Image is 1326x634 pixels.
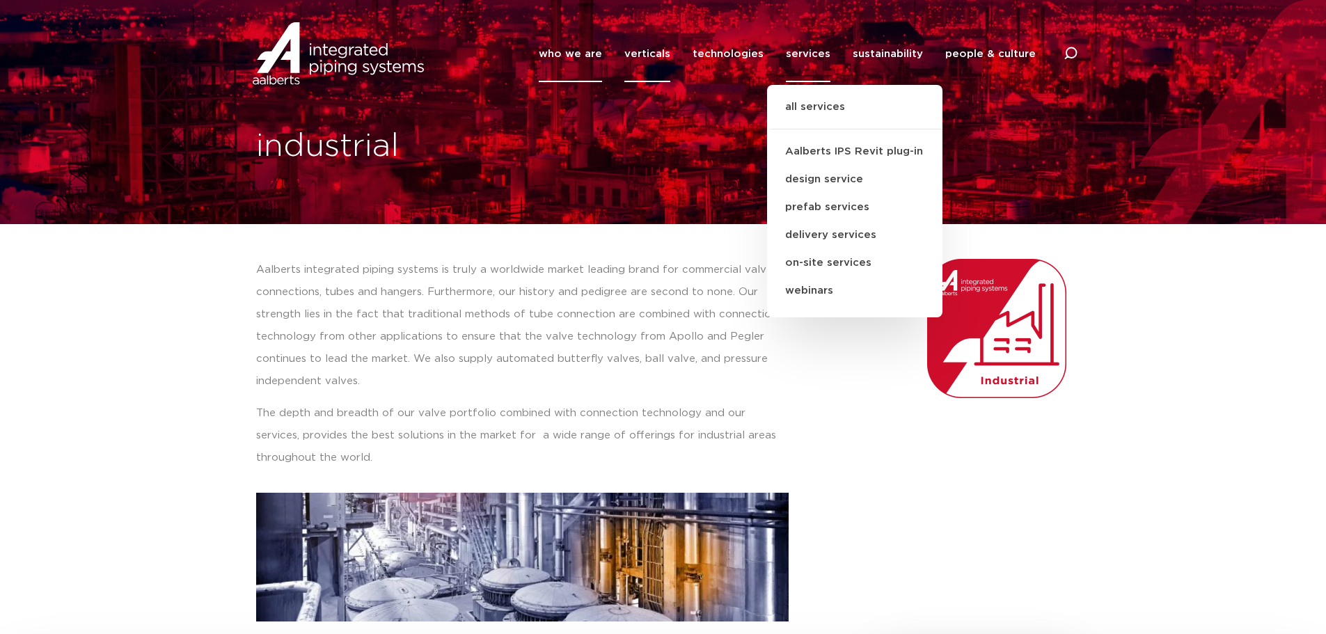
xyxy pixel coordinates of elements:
[693,26,764,82] a: technologies
[767,193,942,221] a: prefab services
[767,249,942,277] a: on-site services
[927,259,1066,398] img: Aalberts_IPS_icon_industrial_rgb
[539,26,602,82] a: who we are
[767,99,942,129] a: all services
[767,138,942,166] a: Aalberts IPS Revit plug-in
[624,26,670,82] a: verticals
[945,26,1036,82] a: people & culture
[786,26,830,82] a: services
[767,166,942,193] a: design service
[539,26,1036,82] nav: Menu
[767,277,942,305] a: webinars
[256,125,656,169] h1: industrial
[853,26,923,82] a: sustainability
[256,402,789,469] p: The depth and breadth of our valve portfolio combined with connection technology and our services...
[767,85,942,317] ul: services
[256,259,789,393] p: Aalberts integrated piping systems is truly a worldwide market leading brand for commercial valve...
[767,221,942,249] a: delivery services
